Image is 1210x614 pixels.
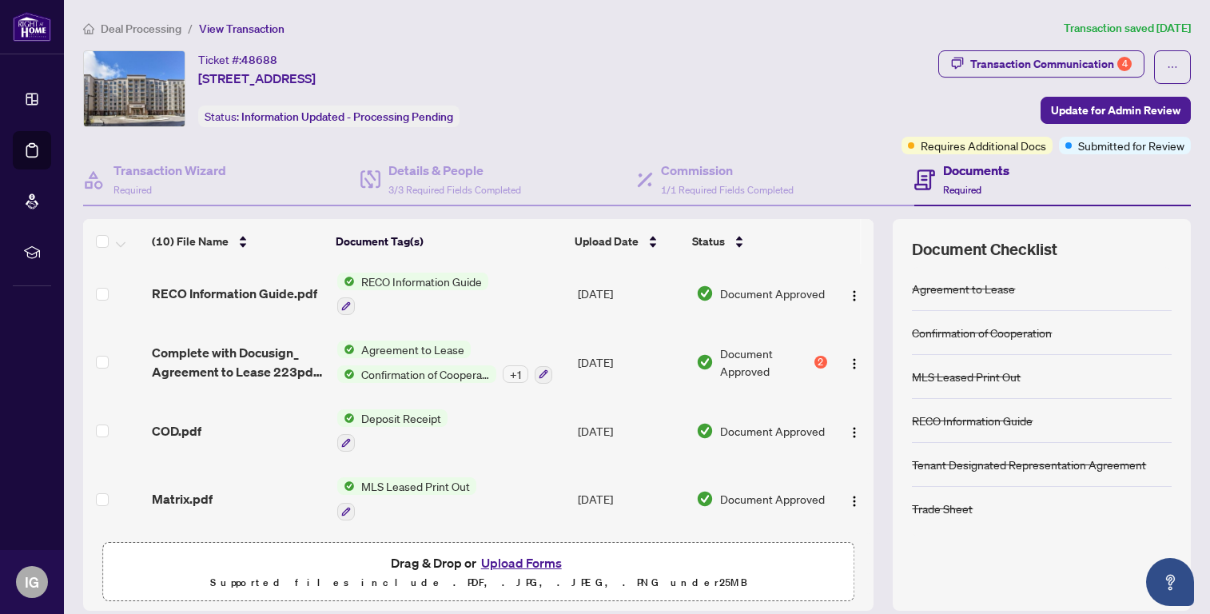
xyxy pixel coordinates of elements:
[842,486,867,512] button: Logo
[337,477,355,495] img: Status Icon
[152,421,201,441] span: COD.pdf
[720,285,825,302] span: Document Approved
[337,409,448,453] button: Status IconDeposit Receipt
[198,106,460,127] div: Status:
[355,341,471,358] span: Agreement to Lease
[337,409,355,427] img: Status Icon
[943,161,1009,180] h4: Documents
[101,22,181,36] span: Deal Processing
[1051,98,1180,123] span: Update for Admin Review
[25,571,39,593] span: IG
[912,456,1146,473] div: Tenant Designated Representation Agreement
[696,490,714,508] img: Document Status
[329,219,568,264] th: Document Tag(s)
[575,233,639,250] span: Upload Date
[571,397,690,465] td: [DATE]
[661,161,794,180] h4: Commission
[83,23,94,34] span: home
[152,489,213,508] span: Matrix.pdf
[355,365,496,383] span: Confirmation of Cooperation
[571,464,690,533] td: [DATE]
[692,233,725,250] span: Status
[842,418,867,444] button: Logo
[355,273,488,290] span: RECO Information Guide
[84,51,185,126] img: IMG-40759506_1.jpg
[571,260,690,329] td: [DATE]
[241,110,453,124] span: Information Updated - Processing Pending
[355,409,448,427] span: Deposit Receipt
[720,422,825,440] span: Document Approved
[113,573,844,592] p: Supported files include .PDF, .JPG, .JPEG, .PNG under 25 MB
[1167,62,1178,73] span: ellipsis
[696,422,714,440] img: Document Status
[188,19,193,38] li: /
[912,238,1057,261] span: Document Checklist
[921,137,1046,154] span: Requires Additional Docs
[568,219,686,264] th: Upload Date
[476,552,567,573] button: Upload Forms
[696,353,714,371] img: Document Status
[337,365,355,383] img: Status Icon
[113,184,152,196] span: Required
[842,281,867,306] button: Logo
[720,490,825,508] span: Document Approved
[912,500,973,517] div: Trade Sheet
[661,184,794,196] span: 1/1 Required Fields Completed
[152,284,317,303] span: RECO Information Guide.pdf
[199,22,285,36] span: View Transaction
[1064,19,1191,38] article: Transaction saved [DATE]
[696,285,714,302] img: Document Status
[912,324,1052,341] div: Confirmation of Cooperation
[912,280,1015,297] div: Agreement to Lease
[103,543,854,602] span: Drag & Drop orUpload FormsSupported files include .PDF, .JPG, .JPEG, .PNG under25MB
[145,219,330,264] th: (10) File Name
[337,341,552,384] button: Status IconAgreement to LeaseStatus IconConfirmation of Cooperation+1
[848,426,861,439] img: Logo
[337,341,355,358] img: Status Icon
[13,12,51,42] img: logo
[970,51,1132,77] div: Transaction Communication
[337,273,355,290] img: Status Icon
[720,345,811,380] span: Document Approved
[938,50,1144,78] button: Transaction Communication4
[1078,137,1184,154] span: Submitted for Review
[842,349,867,375] button: Logo
[388,161,521,180] h4: Details & People
[355,477,476,495] span: MLS Leased Print Out
[152,233,229,250] span: (10) File Name
[198,69,316,88] span: [STREET_ADDRESS]
[943,184,981,196] span: Required
[1117,57,1132,71] div: 4
[503,365,528,383] div: + 1
[391,552,567,573] span: Drag & Drop or
[1146,558,1194,606] button: Open asap
[912,368,1021,385] div: MLS Leased Print Out
[848,289,861,302] img: Logo
[912,412,1033,429] div: RECO Information Guide
[337,273,488,316] button: Status IconRECO Information Guide
[241,53,277,67] span: 48688
[571,328,690,397] td: [DATE]
[113,161,226,180] h4: Transaction Wizard
[686,219,828,264] th: Status
[848,357,861,370] img: Logo
[388,184,521,196] span: 3/3 Required Fields Completed
[814,356,827,369] div: 2
[1041,97,1191,124] button: Update for Admin Review
[848,495,861,508] img: Logo
[337,477,476,520] button: Status IconMLS Leased Print Out
[152,343,324,381] span: Complete with Docusign_ Agreement to Lease 223pdf Escarpment Schedule B 223pdf Confirmatio.pdf
[198,50,277,69] div: Ticket #:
